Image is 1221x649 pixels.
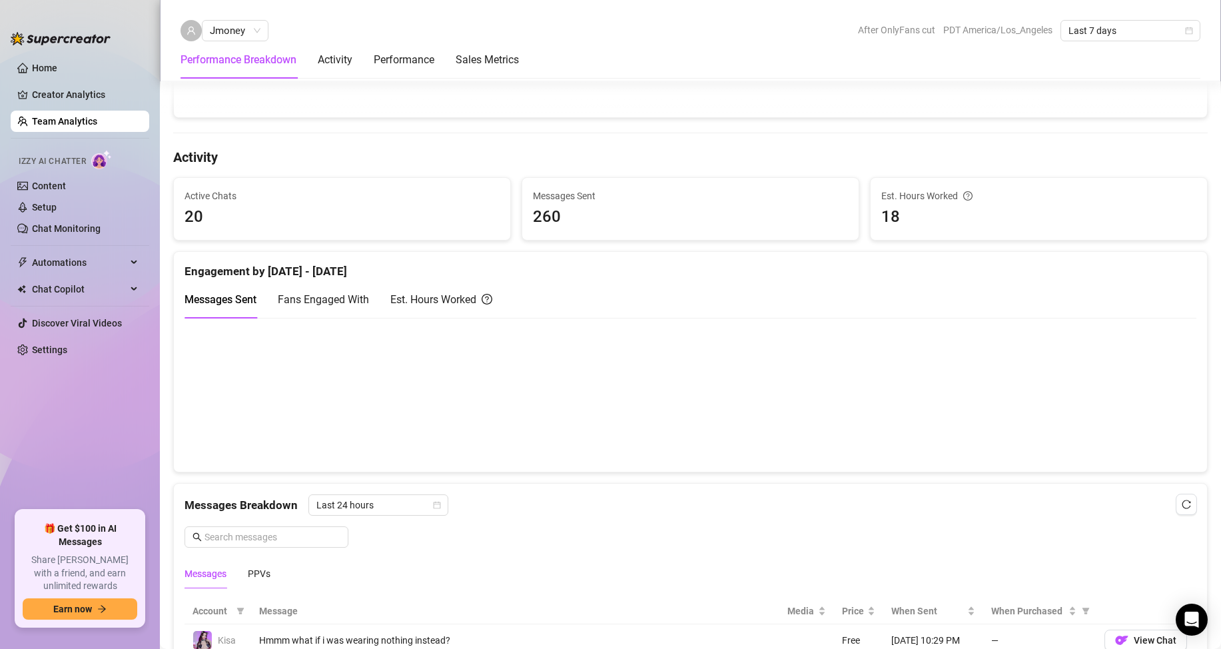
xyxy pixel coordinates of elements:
[32,252,127,273] span: Automations
[858,20,935,40] span: After OnlyFans cut
[187,26,196,35] span: user
[251,598,779,624] th: Message
[390,291,492,308] div: Est. Hours Worked
[53,604,92,614] span: Earn now
[1068,21,1192,41] span: Last 7 days
[185,494,1196,516] div: Messages Breakdown
[236,607,244,615] span: filter
[32,318,122,328] a: Discover Viral Videos
[834,598,883,624] th: Price
[1104,638,1187,649] a: OFView Chat
[234,601,247,621] span: filter
[374,52,434,68] div: Performance
[991,604,1066,618] span: When Purchased
[1185,27,1193,35] span: calendar
[19,155,86,168] span: Izzy AI Chatter
[32,202,57,213] a: Setup
[1082,607,1090,615] span: filter
[842,604,865,618] span: Price
[1134,635,1176,646] span: View Chat
[32,63,57,73] a: Home
[316,495,440,515] span: Last 24 hours
[433,501,441,509] span: calendar
[210,21,260,41] span: Jmoney
[185,189,500,203] span: Active Chats
[533,189,848,203] span: Messages Sent
[963,189,973,203] span: question-circle
[173,148,1208,167] h4: Activity
[779,598,833,624] th: Media
[32,279,127,300] span: Chat Copilot
[1182,500,1191,509] span: reload
[456,52,519,68] div: Sales Metrics
[11,32,111,45] img: logo-BBDzfeDw.svg
[891,604,965,618] span: When Sent
[482,291,492,308] span: question-circle
[248,566,270,581] div: PPVs
[17,257,28,268] span: thunderbolt
[193,604,231,618] span: Account
[278,293,369,306] span: Fans Engaged With
[943,20,1052,40] span: PDT America/Los_Angeles
[881,189,1196,203] div: Est. Hours Worked
[881,205,1196,230] span: 18
[218,635,236,646] span: Kisa
[32,223,101,234] a: Chat Monitoring
[185,252,1196,281] div: Engagement by [DATE] - [DATE]
[32,116,97,127] a: Team Analytics
[185,205,500,230] span: 20
[23,598,137,620] button: Earn nowarrow-right
[1115,634,1128,647] img: OF
[91,150,112,169] img: AI Chatter
[983,598,1096,624] th: When Purchased
[23,522,137,548] span: 🎁 Get $100 in AI Messages
[193,532,202,542] span: search
[787,604,815,618] span: Media
[32,84,139,105] a: Creator Analytics
[32,181,66,191] a: Content
[318,52,352,68] div: Activity
[181,52,296,68] div: Performance Breakdown
[1079,601,1092,621] span: filter
[204,530,340,544] input: Search messages
[883,598,983,624] th: When Sent
[185,293,256,306] span: Messages Sent
[97,604,107,614] span: arrow-right
[259,633,771,648] div: Hmmm what if i was wearing nothing instead?
[17,285,26,294] img: Chat Copilot
[1176,604,1208,636] div: Open Intercom Messenger
[32,344,67,355] a: Settings
[533,205,848,230] span: 260
[23,554,137,593] span: Share [PERSON_NAME] with a friend, and earn unlimited rewards
[185,566,226,581] div: Messages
